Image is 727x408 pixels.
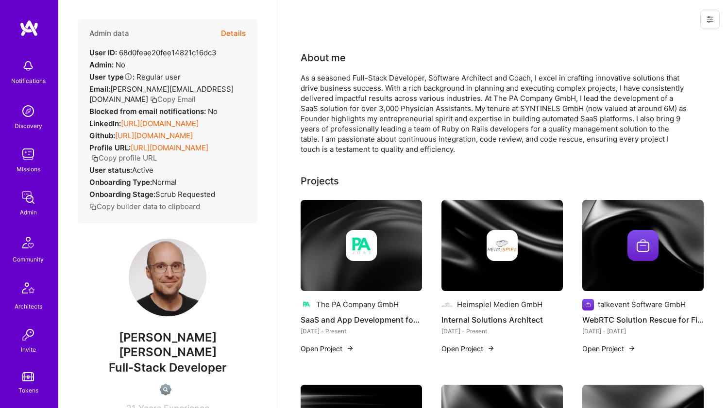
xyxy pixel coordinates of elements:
img: Architects [17,278,40,301]
div: 68d0feae20fee14821c16dc3 [89,48,217,58]
i: icon Copy [89,203,97,211]
img: Company logo [627,230,659,261]
img: Company logo [346,230,377,261]
img: User Avatar [129,239,206,316]
img: arrow-right [487,344,495,352]
img: Company logo [301,299,312,310]
img: admin teamwork [18,188,38,207]
i: Help [124,72,133,81]
button: Open Project [441,343,495,354]
strong: Profile URL: [89,143,131,152]
strong: Admin: [89,60,114,69]
strong: Email: [89,84,110,94]
button: Open Project [582,343,636,354]
button: Copy profile URL [91,153,157,163]
a: [URL][DOMAIN_NAME] [121,119,199,128]
div: Architects [15,301,42,311]
span: [PERSON_NAME][EMAIL_ADDRESS][DOMAIN_NAME] [89,84,234,104]
h4: WebRTC Solution Rescue for Financial Institutions [582,313,704,326]
div: Invite [21,344,36,355]
div: Community [13,254,44,264]
img: Community [17,231,40,254]
span: [PERSON_NAME] [PERSON_NAME] [78,330,257,359]
div: No [89,106,218,116]
div: Notifications [11,76,46,86]
img: Invite [18,325,38,344]
span: Active [132,165,153,175]
span: Full-Stack Developer [109,360,227,375]
strong: User type : [89,72,135,82]
span: Scrub Requested [155,190,215,199]
strong: Onboarding Type: [89,178,152,187]
button: Open Project [301,343,354,354]
div: Regular user [89,72,181,82]
div: Tokens [18,385,38,395]
div: Admin [20,207,37,217]
div: Discovery [15,121,42,131]
strong: User status: [89,165,132,175]
button: Details [221,19,246,48]
img: arrow-right [628,344,636,352]
img: teamwork [18,145,38,164]
strong: Github: [89,131,115,140]
img: bell [18,56,38,76]
span: normal [152,178,177,187]
div: The PA Company GmbH [316,299,399,310]
h4: Admin data [89,29,129,38]
img: discovery [18,101,38,121]
strong: User ID: [89,48,117,57]
button: Copy Email [150,94,196,104]
a: [URL][DOMAIN_NAME] [115,131,193,140]
img: Company logo [487,230,518,261]
img: cover [441,200,563,291]
img: Not Scrubbed [160,384,171,395]
div: No [89,60,125,70]
div: As a seasoned Full-Stack Developer, Software Architect and Coach, I excel in crafting innovative ... [301,73,689,154]
div: talkevent Software GmbH [598,299,686,310]
img: Company logo [441,299,453,310]
div: Projects [301,174,339,188]
div: [DATE] - [DATE] [582,326,704,336]
div: About me [301,50,346,65]
img: cover [301,200,422,291]
img: tokens [22,372,34,381]
h4: Internal Solutions Architect [441,313,563,326]
h4: SaaS and App Development for Healthcare Education [301,313,422,326]
div: [DATE] - Present [301,326,422,336]
strong: Blocked from email notifications: [89,107,208,116]
img: logo [19,19,39,37]
i: icon Copy [150,96,157,103]
div: [DATE] - Present [441,326,563,336]
strong: Onboarding Stage: [89,190,155,199]
strong: LinkedIn: [89,119,121,128]
a: [URL][DOMAIN_NAME] [131,143,208,152]
img: Company logo [582,299,594,310]
div: Missions [17,164,40,174]
i: icon Copy [91,155,99,162]
img: cover [582,200,704,291]
div: Heimspiel Medien GmbH [457,299,542,310]
img: arrow-right [346,344,354,352]
button: Copy builder data to clipboard [89,201,200,212]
